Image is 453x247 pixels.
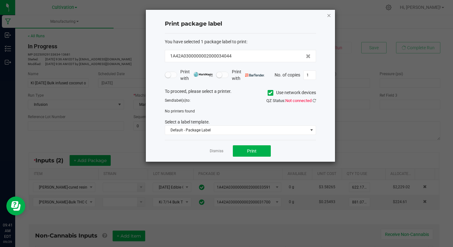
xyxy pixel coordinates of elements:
span: Send to: [165,98,190,103]
span: Print with [180,69,213,82]
span: No printers found [165,109,195,113]
span: You have selected 1 package label to print [165,39,246,44]
iframe: Resource center [6,196,25,215]
h4: Print package label [165,20,316,28]
a: Dismiss [210,148,223,154]
span: Not connected [285,98,312,103]
span: label(s) [173,98,186,103]
div: Select a label template. [160,119,321,125]
img: bartender.png [245,74,264,77]
img: mark_magic_cybra.png [194,72,213,77]
div: To proceed, please select a printer. [160,88,321,98]
span: Default - Package Label [165,126,308,135]
span: Print with [232,69,264,82]
label: Use network devices [268,89,316,96]
span: 1A42A0300000002000034044 [170,53,232,59]
div: : [165,39,316,45]
span: No. of copies [275,72,300,77]
button: Print [233,145,271,157]
span: Print [247,148,257,154]
span: QZ Status: [266,98,316,103]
